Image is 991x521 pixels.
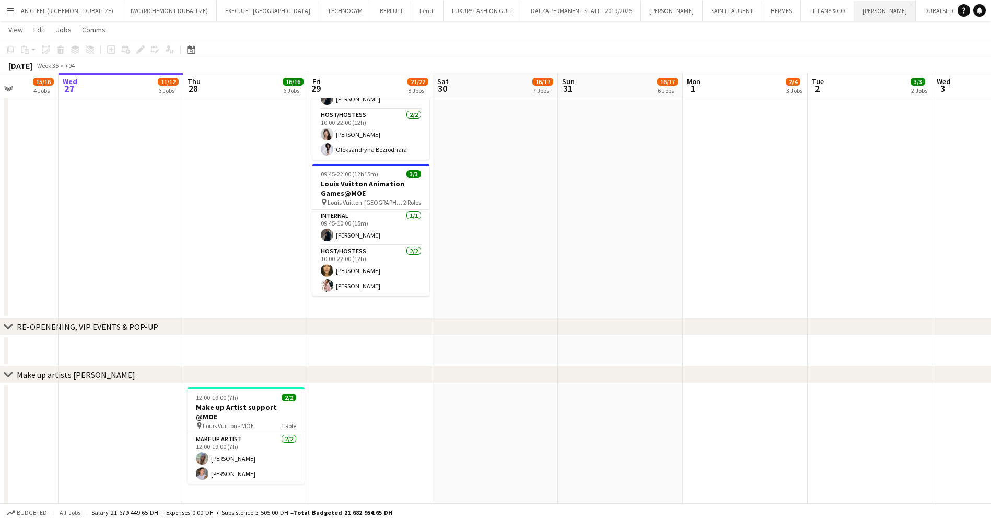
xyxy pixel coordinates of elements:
[801,1,854,21] button: TIFFANY & CO
[532,78,553,86] span: 16/17
[411,1,444,21] button: Fendi
[444,1,522,21] button: LUXURY FASHION GULF
[188,433,305,484] app-card-role: Make up artist2/212:00-19:00 (7h)[PERSON_NAME][PERSON_NAME]
[703,1,762,21] button: SAINT LAURENT
[82,25,106,34] span: Comms
[935,82,950,94] span: 3
[311,82,321,94] span: 29
[9,1,122,21] button: VAN CLEEF (RICHEMONT DUBAI FZE)
[328,198,403,206] span: Louis Vuitton-[GEOGRAPHIC_DATA]
[533,87,553,94] div: 7 Jobs
[188,77,201,86] span: Thu
[17,322,158,332] div: RE-OPENENING, VIP EVENTS & POP-UP
[91,508,392,516] div: Salary 21 679 449.65 DH + Expenses 0.00 DH + Subsistence 3 505.00 DH =
[282,394,296,401] span: 2/2
[406,170,421,178] span: 3/3
[61,82,77,94] span: 27
[562,77,575,86] span: Sun
[33,25,45,34] span: Edit
[196,394,238,401] span: 12:00-19:00 (7h)
[188,387,305,484] app-job-card: 12:00-19:00 (7h)2/2Make up Artist support @MOE Louis Vuitton - MOE1 RoleMake up artist2/212:00-19...
[937,77,950,86] span: Wed
[561,82,575,94] span: 31
[186,82,201,94] span: 28
[4,23,27,37] a: View
[911,78,925,86] span: 3/3
[33,87,53,94] div: 4 Jobs
[762,1,801,21] button: HERMES
[78,23,110,37] a: Comms
[203,422,254,430] span: Louis Vuitton - MOE
[217,1,319,21] button: EXECUJET [GEOGRAPHIC_DATA]
[283,78,304,86] span: 16/16
[122,1,217,21] button: IWC (RICHEMONT DUBAI FZE)
[63,77,77,86] span: Wed
[158,78,179,86] span: 11/12
[407,78,428,86] span: 21/22
[812,77,824,86] span: Tue
[657,78,678,86] span: 16/17
[786,78,800,86] span: 2/4
[283,87,303,94] div: 6 Jobs
[17,370,135,380] div: Make up artists [PERSON_NAME]
[56,25,72,34] span: Jobs
[522,1,641,21] button: DAFZA PERMANENT STAFF - 2019/2025
[281,422,296,430] span: 1 Role
[29,23,50,37] a: Edit
[312,245,429,296] app-card-role: Host/Hostess2/210:00-22:00 (12h)[PERSON_NAME][PERSON_NAME]
[33,78,54,86] span: 15/16
[371,1,411,21] button: BERLUTI
[810,82,824,94] span: 2
[408,87,428,94] div: 8 Jobs
[312,210,429,245] app-card-role: Internal1/109:45-10:00 (15m)[PERSON_NAME]
[312,77,321,86] span: Fri
[321,170,378,178] span: 09:45-22:00 (12h15m)
[854,1,916,21] button: [PERSON_NAME]
[312,179,429,198] h3: Louis Vuitton Animation Games@MOE
[312,164,429,296] app-job-card: 09:45-22:00 (12h15m)3/3Louis Vuitton Animation Games@MOE Louis Vuitton-[GEOGRAPHIC_DATA]2 RolesIn...
[8,61,32,71] div: [DATE]
[17,509,47,516] span: Budgeted
[188,402,305,421] h3: Make up Artist support @MOE
[687,77,701,86] span: Mon
[52,23,76,37] a: Jobs
[911,87,927,94] div: 2 Jobs
[786,87,802,94] div: 3 Jobs
[312,109,429,160] app-card-role: Host/Hostess2/210:00-22:00 (12h)[PERSON_NAME]Oleksandryna Bezrodnaia
[8,25,23,34] span: View
[65,62,75,69] div: +04
[158,87,178,94] div: 6 Jobs
[294,508,392,516] span: Total Budgeted 21 682 954.65 DH
[57,508,83,516] span: All jobs
[403,198,421,206] span: 2 Roles
[685,82,701,94] span: 1
[658,87,678,94] div: 6 Jobs
[5,507,49,518] button: Budgeted
[319,1,371,21] button: TECHNOGYM
[437,77,449,86] span: Sat
[34,62,61,69] span: Week 35
[641,1,703,21] button: [PERSON_NAME]
[436,82,449,94] span: 30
